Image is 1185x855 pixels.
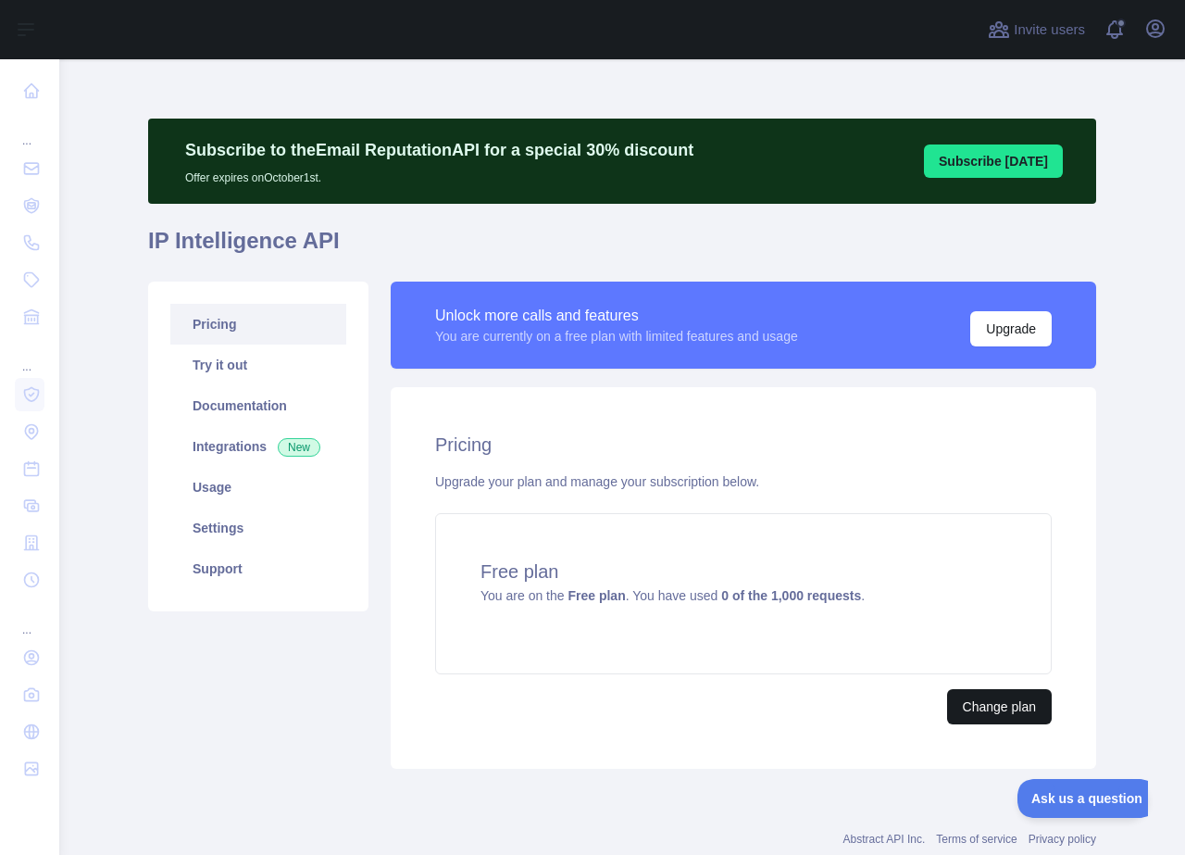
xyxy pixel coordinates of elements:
[480,559,1006,585] h4: Free plan
[947,689,1052,724] button: Change plan
[480,588,865,603] span: You are on the . You have used .
[15,600,44,637] div: ...
[721,588,861,603] strong: 0 of the 1,000 requests
[170,467,346,508] a: Usage
[1029,833,1096,846] a: Privacy policy
[435,327,798,346] div: You are currently on a free plan with limited features and usage
[278,438,320,457] span: New
[435,472,1052,491] div: Upgrade your plan and manage your subscription below.
[984,15,1089,44] button: Invite users
[170,345,346,385] a: Try it out
[170,426,346,467] a: Integrations New
[568,588,625,603] strong: Free plan
[170,508,346,548] a: Settings
[924,145,1063,178] button: Subscribe [DATE]
[170,548,346,589] a: Support
[15,111,44,148] div: ...
[15,337,44,374] div: ...
[185,137,693,163] p: Subscribe to the Email Reputation API for a special 30 % discount
[170,304,346,345] a: Pricing
[1017,779,1148,818] iframe: Toggle Customer Support
[170,385,346,426] a: Documentation
[435,432,1052,458] h2: Pricing
[843,833,926,846] a: Abstract API Inc.
[435,305,798,327] div: Unlock more calls and features
[936,833,1017,846] a: Terms of service
[970,311,1052,346] button: Upgrade
[185,163,693,185] p: Offer expires on October 1st.
[1014,19,1085,41] span: Invite users
[148,226,1096,270] h1: IP Intelligence API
